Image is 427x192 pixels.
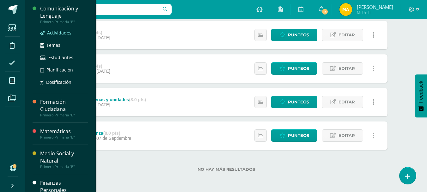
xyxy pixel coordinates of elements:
img: a03753494099de453898ddb7347f3a4e.png [339,3,352,16]
button: Feedback - Mostrar encuesta [415,74,427,117]
span: Editar [339,29,355,41]
a: Actividades [40,29,88,36]
label: No hay más resultados [65,167,387,172]
span: Dosificación [46,79,71,85]
div: ACT-2 Decenas y unidades [72,97,146,102]
a: Medio Social y NaturalPrimero Primaria "B" [40,150,88,169]
a: Punteos [271,96,317,108]
a: Formación CiudadanaPrimero Primaria "B" [40,98,88,117]
a: MatemáticasPrimero Primaria "B" [40,128,88,139]
span: Feedback [418,81,424,103]
span: Planificación [46,67,73,73]
div: Primero Primaria "B" [40,113,88,117]
span: Editar [339,63,355,74]
a: Punteos [271,62,317,75]
span: [PERSON_NAME] [357,4,393,10]
span: Punteos [288,96,309,108]
span: [DATE] [96,69,110,74]
span: Punteos [288,29,309,41]
span: 07 de Septiembre [96,136,131,141]
a: Dosificación [40,78,88,86]
a: Planificación [40,66,88,73]
span: 13 [321,8,328,15]
span: Actividades [47,30,71,36]
span: [DATE] [96,102,110,107]
div: Primero Primaria "B" [40,164,88,169]
strong: (8.0 pts) [103,131,120,136]
input: Busca un usuario... [29,4,172,15]
strong: (8.0 pts) [129,97,146,102]
div: Medio Social y Natural [40,150,88,164]
span: Editar [339,96,355,108]
a: Estudiantes [40,54,88,61]
div: Comunicación y Lenguaje [40,5,88,20]
span: Estudiantes [48,54,73,60]
div: Primero Primaria "B" [40,135,88,139]
a: Punteos [271,29,317,41]
div: Primero Primaria "B" [40,20,88,24]
div: ACT-1 Balanza [72,131,131,136]
a: Punteos [271,129,317,142]
span: Punteos [288,63,309,74]
span: Temas [46,42,60,48]
span: Punteos [288,130,309,141]
a: Temas [40,41,88,49]
span: Editar [339,130,355,141]
div: Formación Ciudadana [40,98,88,113]
div: Matemáticas [40,128,88,135]
span: [DATE] [96,35,110,40]
span: Mi Perfil [357,9,393,15]
a: Comunicación y LenguajePrimero Primaria "B" [40,5,88,24]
